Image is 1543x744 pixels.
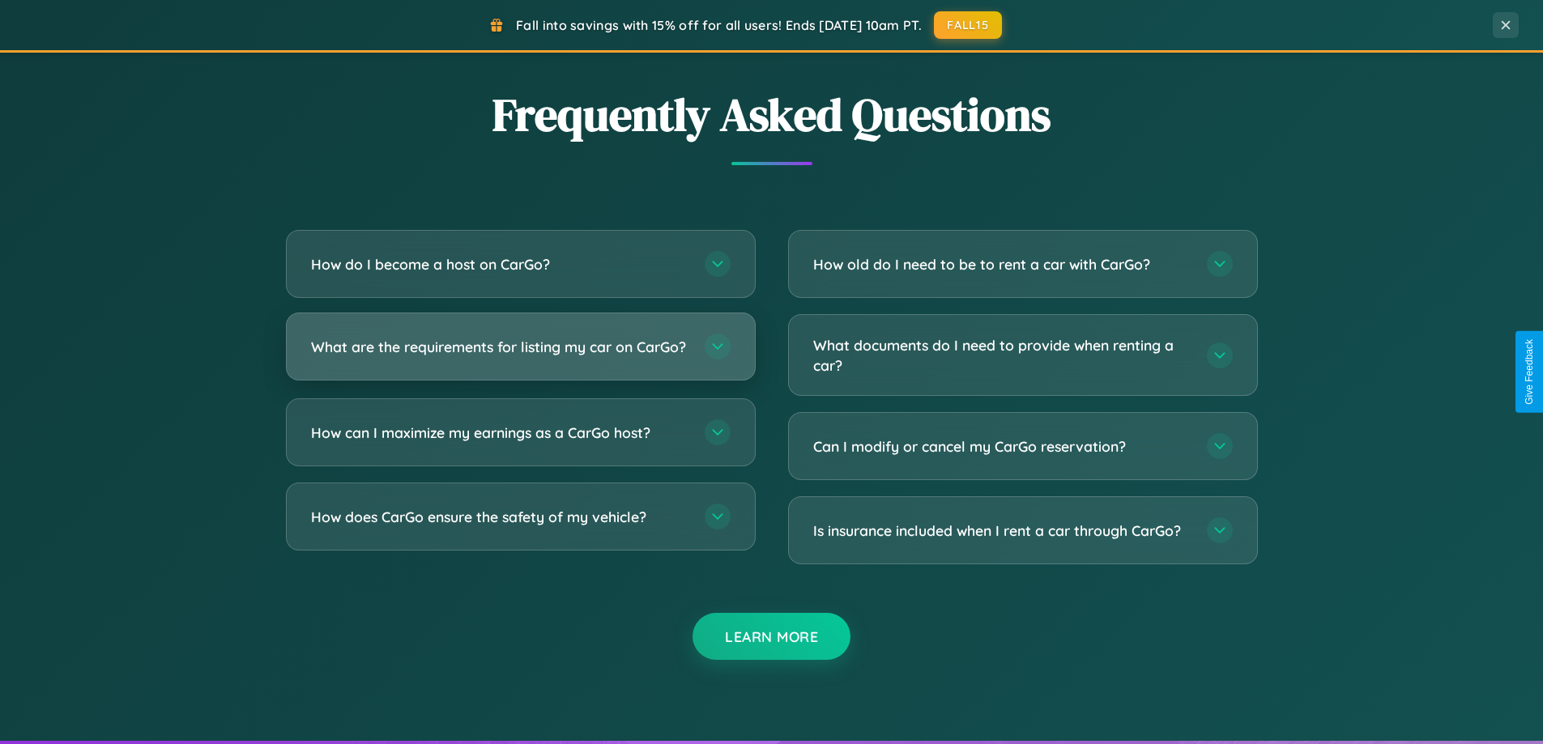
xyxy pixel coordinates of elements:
[311,507,688,527] h3: How does CarGo ensure the safety of my vehicle?
[311,337,688,357] h3: What are the requirements for listing my car on CarGo?
[813,335,1191,375] h3: What documents do I need to provide when renting a car?
[813,254,1191,274] h3: How old do I need to be to rent a car with CarGo?
[516,17,922,33] span: Fall into savings with 15% off for all users! Ends [DATE] 10am PT.
[813,436,1191,457] h3: Can I modify or cancel my CarGo reservation?
[1524,339,1535,405] div: Give Feedback
[693,613,850,660] button: Learn More
[286,83,1258,146] h2: Frequently Asked Questions
[311,423,688,443] h3: How can I maximize my earnings as a CarGo host?
[934,11,1002,39] button: FALL15
[813,521,1191,541] h3: Is insurance included when I rent a car through CarGo?
[311,254,688,274] h3: How do I become a host on CarGo?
